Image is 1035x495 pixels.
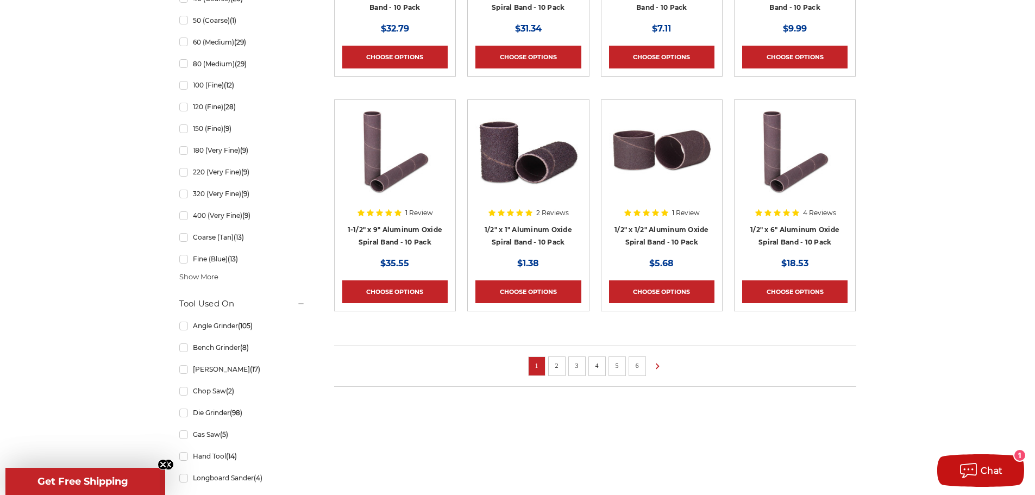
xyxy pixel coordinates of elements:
[240,343,249,352] span: (8)
[37,475,128,487] span: Get Free Shipping
[551,360,562,372] a: 2
[179,297,305,310] h5: Tool Used On
[240,146,248,154] span: (9)
[937,454,1024,487] button: Chat
[223,124,231,133] span: (9)
[179,97,305,116] a: 120 (Fine)
[179,33,305,52] a: 60 (Medium)
[652,23,671,34] span: $7.11
[981,466,1003,476] span: Chat
[158,459,168,470] button: Close teaser
[179,54,305,73] a: 80 (Medium)
[5,468,160,495] div: Get Free ShippingClose teaser
[228,255,238,263] span: (13)
[234,38,246,46] span: (29)
[179,468,305,487] a: Longboard Sander
[179,76,305,95] a: 100 (Fine)
[230,409,242,417] span: (98)
[342,280,448,303] a: Choose Options
[179,447,305,466] a: Hand Tool
[179,11,305,30] a: 50 (Coarse)
[475,108,581,195] img: 1/2" x 1" AOX Spiral Bands
[250,365,260,373] span: (17)
[515,23,542,34] span: $31.34
[531,360,542,372] a: 1
[179,141,305,160] a: 180 (Very Fine)
[742,280,848,303] a: Choose Options
[242,211,250,220] span: (9)
[179,228,305,247] a: Coarse (Tan)
[226,387,234,395] span: (2)
[254,474,262,482] span: (4)
[632,360,643,372] a: 6
[1014,450,1025,461] div: 1
[179,184,305,203] a: 320 (Very Fine)
[609,108,714,247] a: 1/2" x 1/2" Spiral Bands Aluminum Oxide
[475,280,581,303] a: Choose Options
[179,119,305,138] a: 150 (Fine)
[179,338,305,357] a: Bench Grinder
[179,206,305,225] a: 400 (Very Fine)
[592,360,603,372] a: 4
[163,459,174,470] button: Close teaser
[517,258,539,268] span: $1.38
[238,322,253,330] span: (105)
[220,430,228,438] span: (5)
[342,46,448,68] a: Choose Options
[179,403,305,422] a: Die Grinder
[742,108,848,195] img: 1/2" x 6" Spiral Bands Aluminum Oxide
[612,360,623,372] a: 5
[230,16,236,24] span: (1)
[475,46,581,68] a: Choose Options
[609,108,714,195] img: 1/2" x 1/2" Spiral Bands Aluminum Oxide
[241,168,249,176] span: (9)
[179,360,305,379] a: [PERSON_NAME]
[609,46,714,68] a: Choose Options
[742,108,848,247] a: 1/2" x 6" Spiral Bands Aluminum Oxide
[235,60,247,68] span: (29)
[475,108,581,247] a: 1/2" x 1" AOX Spiral Bands
[742,46,848,68] a: Choose Options
[224,81,234,89] span: (12)
[179,425,305,444] a: Gas Saw
[179,162,305,181] a: 220 (Very Fine)
[572,360,582,372] a: 3
[234,233,244,241] span: (13)
[179,316,305,335] a: Angle Grinder
[179,272,218,283] span: Show More
[241,190,249,198] span: (9)
[649,258,674,268] span: $5.68
[226,452,237,460] span: (14)
[781,258,808,268] span: $18.53
[783,23,807,34] span: $9.99
[380,258,409,268] span: $35.55
[223,103,236,111] span: (28)
[609,280,714,303] a: Choose Options
[179,381,305,400] a: Chop Saw
[342,108,448,195] img: 1-1/2" x 9" Spiral Bands Aluminum Oxide
[381,23,409,34] span: $32.79
[342,108,448,247] a: 1-1/2" x 9" Spiral Bands Aluminum Oxide
[179,249,305,268] a: Fine (Blue)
